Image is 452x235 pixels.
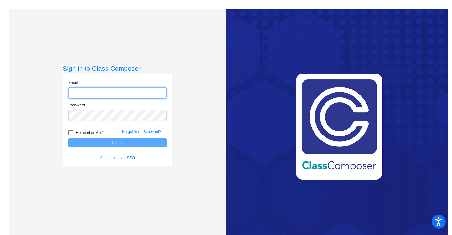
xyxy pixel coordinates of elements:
label: Email [68,80,78,85]
span: Remember Me? [76,129,103,136]
button: Log In [68,138,167,147]
h3: Sign in to Class Composer [63,64,172,72]
a: Forgot Your Password? [122,130,161,134]
label: Password [68,102,85,108]
a: Single sign on - SSO [100,156,135,160]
